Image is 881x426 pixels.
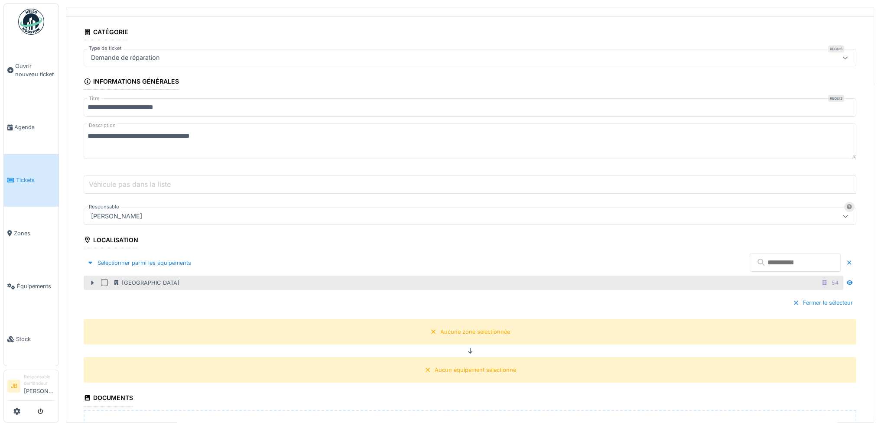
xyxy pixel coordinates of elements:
[17,282,55,290] span: Équipements
[87,95,101,102] label: Titre
[88,53,163,62] div: Demande de réparation
[14,229,55,237] span: Zones
[87,203,121,211] label: Responsable
[84,391,133,406] div: Documents
[24,374,55,387] div: Responsable demandeur
[16,176,55,184] span: Tickets
[789,297,856,309] div: Fermer le sélecteur
[113,279,179,287] div: [GEOGRAPHIC_DATA]
[84,75,179,90] div: Informations générales
[828,46,844,52] div: Requis
[87,45,124,52] label: Type de ticket
[16,335,55,343] span: Stock
[84,234,138,248] div: Localisation
[18,9,44,35] img: Badge_color-CXgf-gQk.svg
[7,380,20,393] li: JB
[84,257,195,269] div: Sélectionner parmi les équipements
[4,101,59,153] a: Agenda
[88,211,146,221] div: [PERSON_NAME]
[14,123,55,131] span: Agenda
[828,95,844,102] div: Requis
[4,207,59,260] a: Zones
[24,374,55,399] li: [PERSON_NAME]
[87,120,117,131] label: Description
[87,179,172,189] label: Véhicule pas dans la liste
[4,154,59,207] a: Tickets
[4,39,59,101] a: Ouvrir nouveau ticket
[4,260,59,312] a: Équipements
[15,62,55,78] span: Ouvrir nouveau ticket
[7,374,55,401] a: JB Responsable demandeur[PERSON_NAME]
[84,26,128,40] div: Catégorie
[440,328,510,336] div: Aucune zone sélectionnée
[435,366,516,374] div: Aucun équipement sélectionné
[832,279,839,287] div: 54
[4,313,59,366] a: Stock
